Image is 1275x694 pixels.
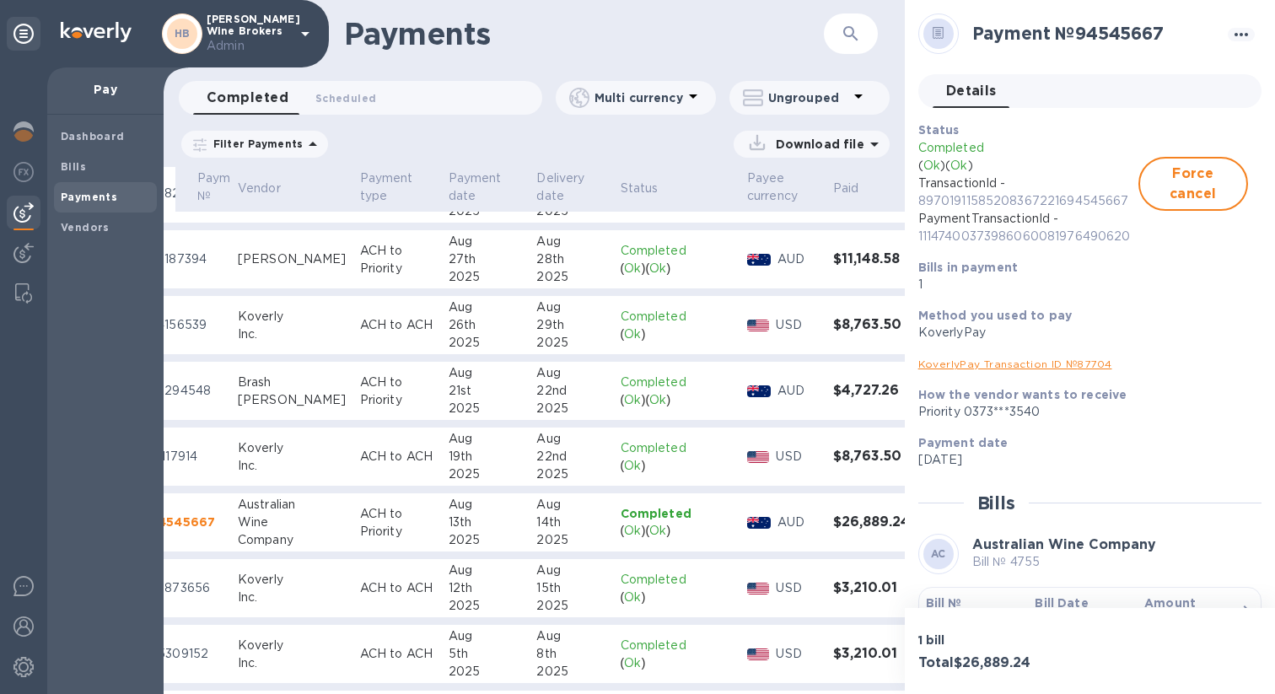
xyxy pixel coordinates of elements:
p: Ok [923,157,940,175]
p: Status [621,180,659,197]
div: 19th [449,448,524,465]
div: 26th [449,316,524,334]
img: Foreign exchange [13,162,34,182]
p: Filter Payments [207,137,303,151]
h3: $26,889.24 [833,514,911,530]
b: Method you used to pay [918,309,1072,322]
p: USD [776,579,819,597]
span: Vendor [238,180,303,197]
img: AUD [747,254,771,266]
div: Aug [449,430,524,448]
div: 29th [536,316,606,334]
h1: Payments [344,16,824,51]
p: Vendor [238,180,281,197]
div: ( ) [621,325,734,343]
div: Aug [536,562,606,579]
p: 11147400373986060081976490620 [918,228,1138,245]
b: AC [931,547,946,560]
div: 21st [449,382,524,400]
img: Logo [61,22,132,42]
div: Aug [449,299,524,316]
button: Force cancel [1138,157,1248,211]
p: Pay [61,81,150,98]
p: 79294548 [149,382,224,400]
span: Scheduled [315,89,376,107]
p: Completed [621,571,734,589]
div: 2025 [449,334,524,352]
div: 2025 [449,597,524,615]
p: Completed [621,505,734,522]
div: 15th [536,579,606,597]
b: Bills in payment [918,261,1018,274]
div: Aug [536,430,606,448]
p: Payee currency [747,169,798,205]
p: Ok [649,260,666,277]
p: ACH to ACH [360,448,435,465]
p: 95187394 [149,250,224,268]
p: Ok [624,522,641,540]
img: AUD [747,385,771,397]
img: USD [747,583,770,594]
b: How the vendor wants to receive [918,388,1127,401]
p: Ok [624,391,641,409]
p: USD [776,645,819,663]
div: Company [238,531,347,549]
p: Completed [918,139,1138,157]
div: Aug [449,627,524,645]
div: Unpin categories [7,17,40,51]
div: 28th [536,250,606,268]
div: Aug [536,496,606,514]
p: TransactionId - [918,175,1138,210]
div: Inc. [238,457,347,475]
p: Ok [624,325,641,343]
span: Payment type [360,169,435,205]
p: ACH to ACH [360,579,435,597]
b: Payments [61,191,117,203]
p: Admin [207,37,291,55]
h3: $4,727.26 [833,383,911,399]
div: Brash [238,374,347,391]
div: 2025 [536,663,606,681]
div: Wine [238,514,347,531]
p: USD [776,316,819,334]
b: Status [918,123,960,137]
button: Bill №Bill DateAmount [918,587,1262,645]
div: 13th [449,514,524,531]
p: Download file [769,136,864,153]
p: Ok [624,654,641,672]
p: 1 [918,276,1248,293]
span: Details [946,79,997,103]
div: Aug [536,364,606,382]
div: 2025 [536,268,606,286]
div: Koverly [238,637,347,654]
div: Inc. [238,325,347,343]
p: ACH to ACH [360,645,435,663]
div: 8th [536,645,606,663]
div: ( ) [621,654,734,672]
div: 5th [449,645,524,663]
p: Payment № [197,169,250,205]
div: ( ) ( ) [621,522,734,540]
div: [PERSON_NAME] [238,391,347,409]
img: AUD [747,517,771,529]
div: Koverly [238,571,347,589]
div: 2025 [536,597,606,615]
span: Completed [207,86,288,110]
p: 94545667 [149,514,224,530]
p: Bill № 4755 [972,553,1156,571]
p: Ungrouped [768,89,848,106]
p: ACH to Priority [360,242,435,277]
div: Inc. [238,654,347,672]
p: PaymentTransactionId - [918,210,1138,245]
span: Paid [833,180,881,197]
div: Koverly [238,439,347,457]
div: 12th [449,579,524,597]
span: Payment № [197,169,272,205]
div: ( ) [621,589,734,606]
h3: $8,763.50 [833,449,911,465]
span: Force cancel [1154,164,1233,204]
div: 2025 [449,400,524,417]
b: Amount [1144,596,1196,610]
p: Completed [621,439,734,457]
h2: Payment № 94545667 [972,23,1221,44]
